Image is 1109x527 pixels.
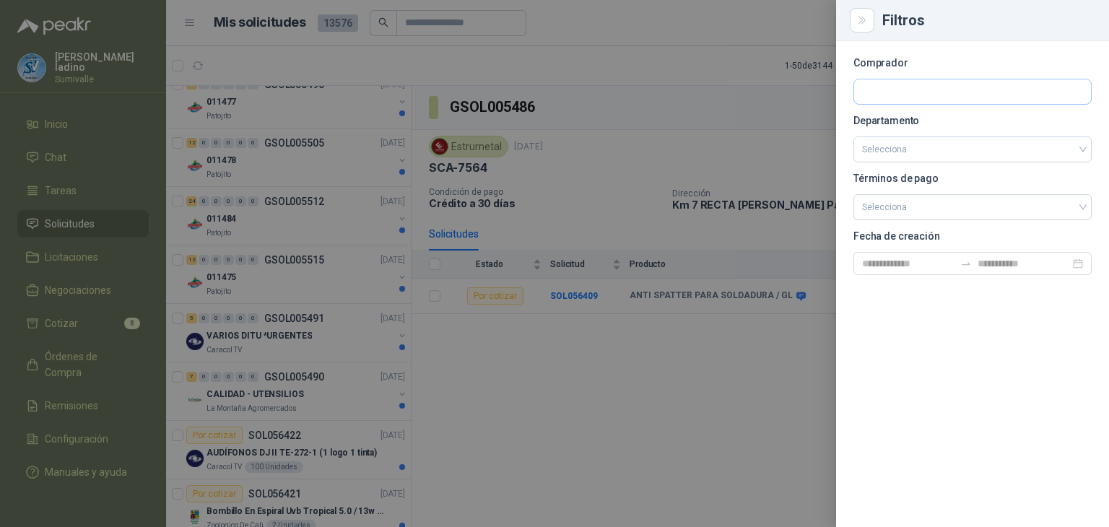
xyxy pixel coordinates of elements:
p: Comprador [853,58,1092,67]
span: swap-right [960,258,972,269]
button: Close [853,12,871,29]
div: Filtros [882,13,1092,27]
p: Departamento [853,116,1092,125]
p: Términos de pago [853,174,1092,183]
p: Fecha de creación [853,232,1092,240]
span: to [960,258,972,269]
